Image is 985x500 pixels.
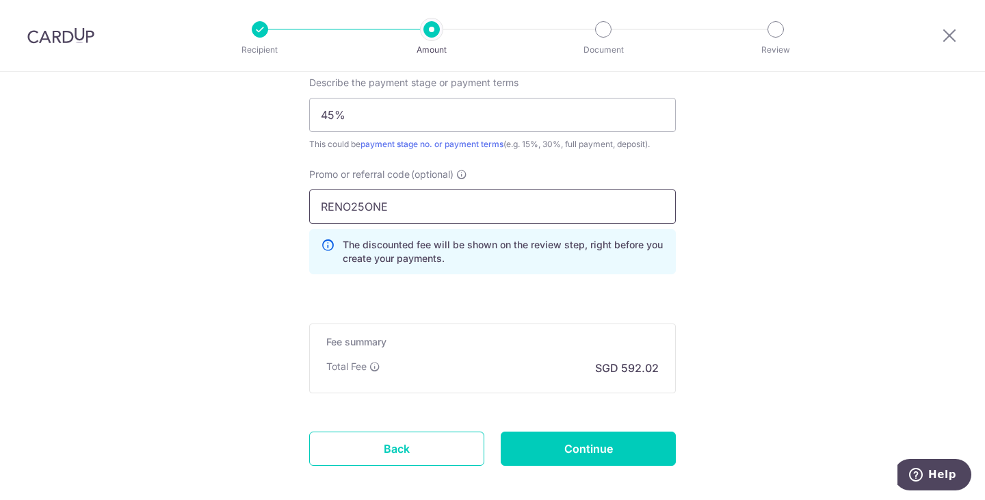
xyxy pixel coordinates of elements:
[381,43,482,57] p: Amount
[553,43,654,57] p: Document
[343,238,664,265] p: The discounted fee will be shown on the review step, right before you create your payments.
[309,168,410,181] span: Promo or referral code
[326,335,659,349] h5: Fee summary
[595,360,659,376] p: SGD 592.02
[309,137,676,151] div: This could be (e.g. 15%, 30%, full payment, deposit).
[326,360,367,373] p: Total Fee
[309,432,484,466] a: Back
[411,168,454,181] span: (optional)
[209,43,311,57] p: Recipient
[725,43,826,57] p: Review
[360,139,503,149] a: payment stage no. or payment terms
[897,459,971,493] iframe: Opens a widget where you can find more information
[27,27,94,44] img: CardUp
[501,432,676,466] input: Continue
[309,76,518,90] span: Describe the payment stage or payment terms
